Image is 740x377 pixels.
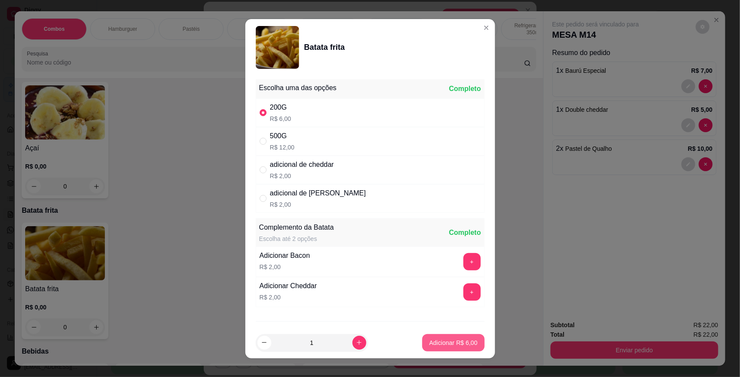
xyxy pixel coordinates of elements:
[259,222,334,233] div: Complemento da Batata
[270,159,334,170] div: adicional de cheddar
[463,253,481,270] button: add
[463,283,481,301] button: add
[270,143,295,152] p: R$ 12,00
[449,84,481,94] div: Completo
[429,338,477,347] p: Adicionar R$ 6,00
[479,21,493,35] button: Close
[304,41,345,53] div: Batata frita
[260,281,317,291] div: Adicionar Cheddar
[260,250,310,261] div: Adicionar Bacon
[270,200,366,209] p: R$ 2,00
[270,114,291,123] p: R$ 6,00
[260,263,310,271] p: R$ 2,00
[449,227,481,238] div: Completo
[270,188,366,198] div: adicional de [PERSON_NAME]
[256,26,299,69] img: product-image
[259,83,337,93] div: Escolha uma das opções
[259,234,334,243] div: Escolha até 2 opções
[270,131,295,141] div: 500G
[258,336,271,350] button: decrease-product-quantity
[352,336,366,350] button: increase-product-quantity
[270,102,291,113] div: 200G
[260,293,317,302] p: R$ 2,00
[422,334,484,351] button: Adicionar R$ 6,00
[270,172,334,180] p: R$ 2,00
